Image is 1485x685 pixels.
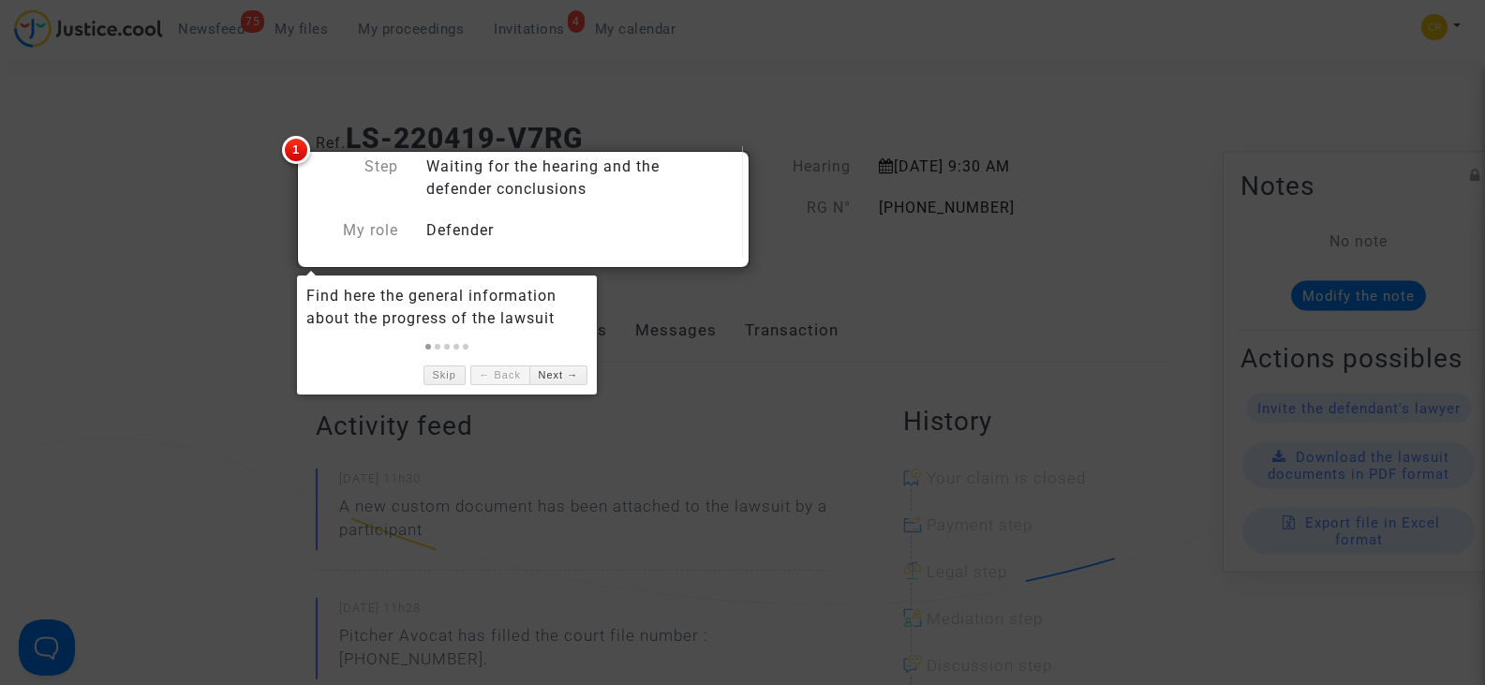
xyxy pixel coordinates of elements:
a: Next → [529,365,587,385]
span: 1 [282,136,310,164]
a: Skip [423,365,466,385]
div: Waiting for the hearing and the defender conclusions [412,156,743,201]
div: My role [302,219,412,242]
div: Step [302,156,412,201]
div: Defender [412,219,743,242]
a: ← Back [470,365,529,385]
div: Find here the general information about the progress of the lawsuit [306,285,587,330]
